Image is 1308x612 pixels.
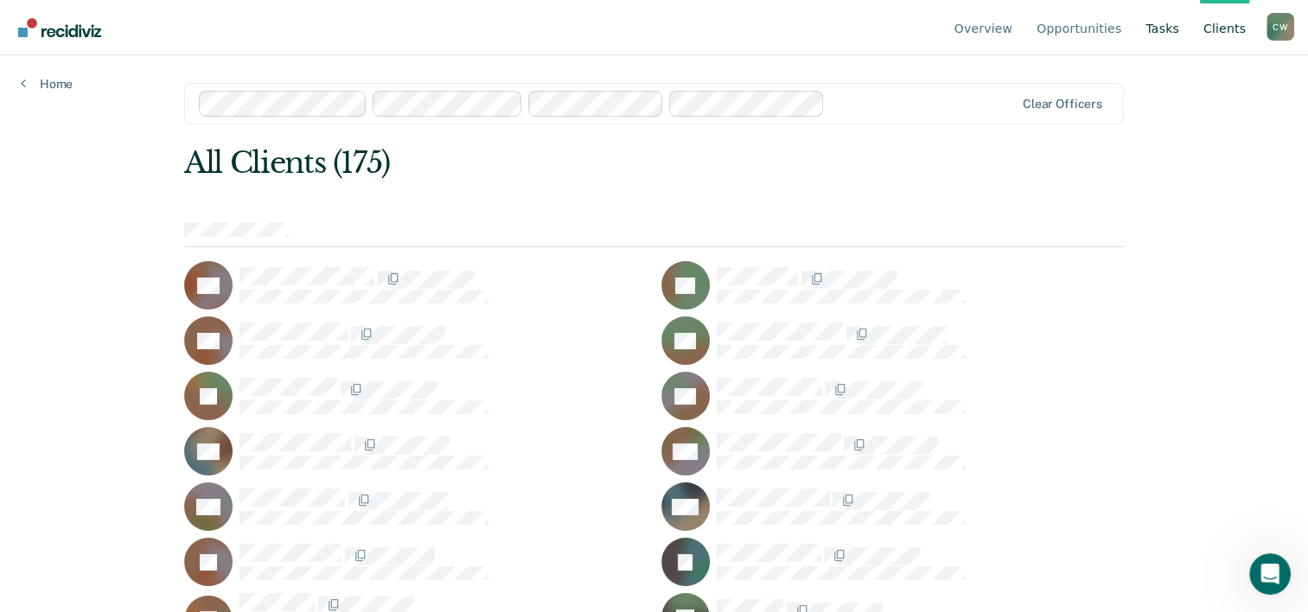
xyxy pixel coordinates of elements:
[1023,97,1102,112] div: Clear officers
[184,145,935,181] div: All Clients (175)
[1267,13,1294,41] button: Profile dropdown button
[1249,553,1291,595] iframe: Intercom live chat
[1267,13,1294,41] div: C W
[18,18,101,37] img: Recidiviz
[21,76,73,92] a: Home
